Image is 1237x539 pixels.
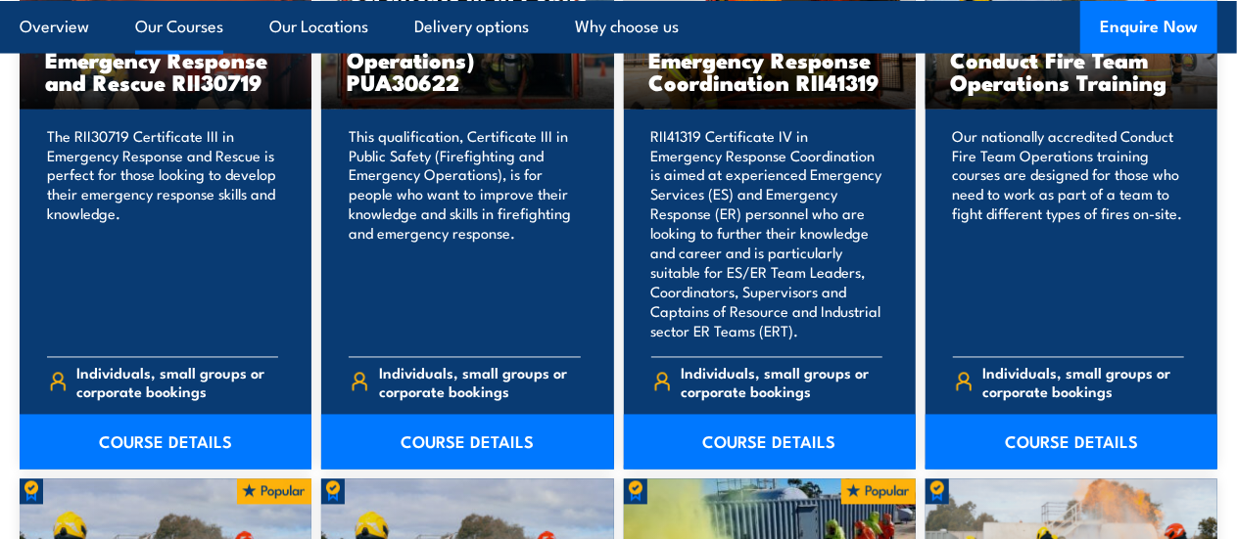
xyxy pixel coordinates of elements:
[321,415,613,470] a: COURSE DETAILS
[953,126,1184,341] p: Our nationally accredited Conduct Fire Team Operations training courses are designed for those wh...
[651,126,882,341] p: RII41319 Certificate IV in Emergency Response Coordination is aimed at experienced Emergency Serv...
[926,415,1217,470] a: COURSE DETAILS
[982,364,1184,401] span: Individuals, small groups or corporate bookings
[681,364,882,401] span: Individuals, small groups or corporate bookings
[624,415,916,470] a: COURSE DETAILS
[20,415,311,470] a: COURSE DETAILS
[47,126,278,341] p: The RII30719 Certificate III in Emergency Response and Rescue is perfect for those looking to dev...
[349,126,580,341] p: This qualification, Certificate III in Public Safety (Firefighting and Emergency Operations), is ...
[951,48,1192,93] h3: Conduct Fire Team Operations Training
[379,364,581,401] span: Individuals, small groups or corporate bookings
[77,364,279,401] span: Individuals, small groups or corporate bookings
[649,25,890,93] h3: Certificate IV in Emergency Response Coordination RII41319
[45,25,286,93] h3: Certificate III in Emergency Response and Rescue RII30719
